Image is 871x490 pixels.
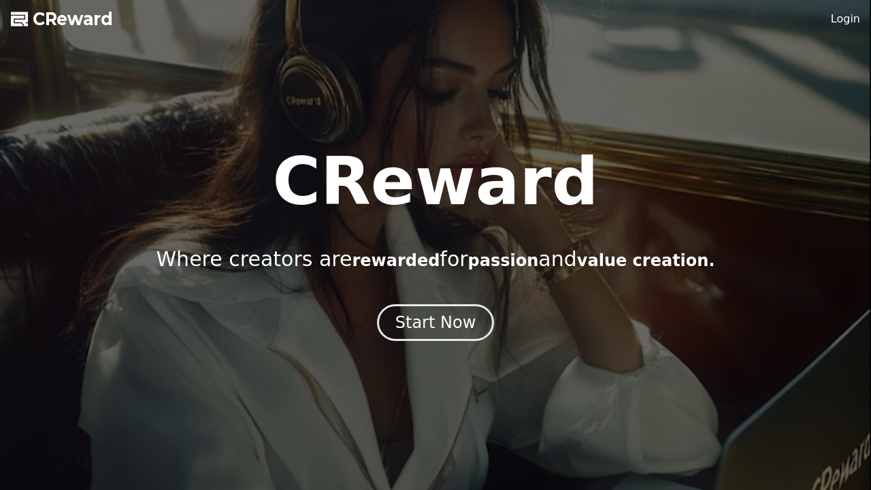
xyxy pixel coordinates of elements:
h1: CReward [272,149,598,214]
p: Where creators are for and [156,247,714,272]
button: Start Now [377,304,495,341]
a: Login [831,11,860,27]
a: Start Now [377,318,495,331]
span: rewarded [352,251,440,270]
a: CReward [11,8,113,30]
span: passion [468,251,539,270]
span: CReward [33,8,113,30]
div: Start Now [395,312,476,333]
span: value creation. [577,251,715,270]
